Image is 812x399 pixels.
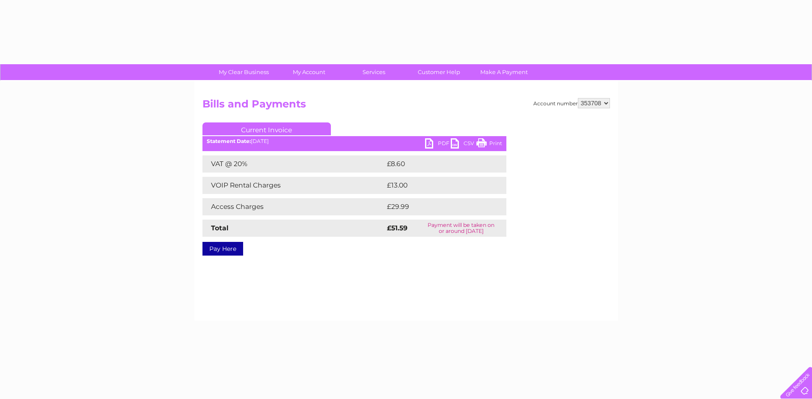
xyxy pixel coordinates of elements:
[274,64,344,80] a: My Account
[202,198,385,215] td: Access Charges
[425,138,451,151] a: PDF
[202,138,506,144] div: [DATE]
[385,198,490,215] td: £29.99
[385,177,488,194] td: £13.00
[451,138,476,151] a: CSV
[207,138,251,144] b: Statement Date:
[416,220,506,237] td: Payment will be taken on or around [DATE]
[339,64,409,80] a: Services
[202,98,610,114] h2: Bills and Payments
[211,224,229,232] strong: Total
[469,64,539,80] a: Make A Payment
[476,138,502,151] a: Print
[202,177,385,194] td: VOIP Rental Charges
[385,155,487,173] td: £8.60
[404,64,474,80] a: Customer Help
[202,242,243,256] a: Pay Here
[208,64,279,80] a: My Clear Business
[387,224,407,232] strong: £51.59
[202,122,331,135] a: Current Invoice
[202,155,385,173] td: VAT @ 20%
[533,98,610,108] div: Account number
